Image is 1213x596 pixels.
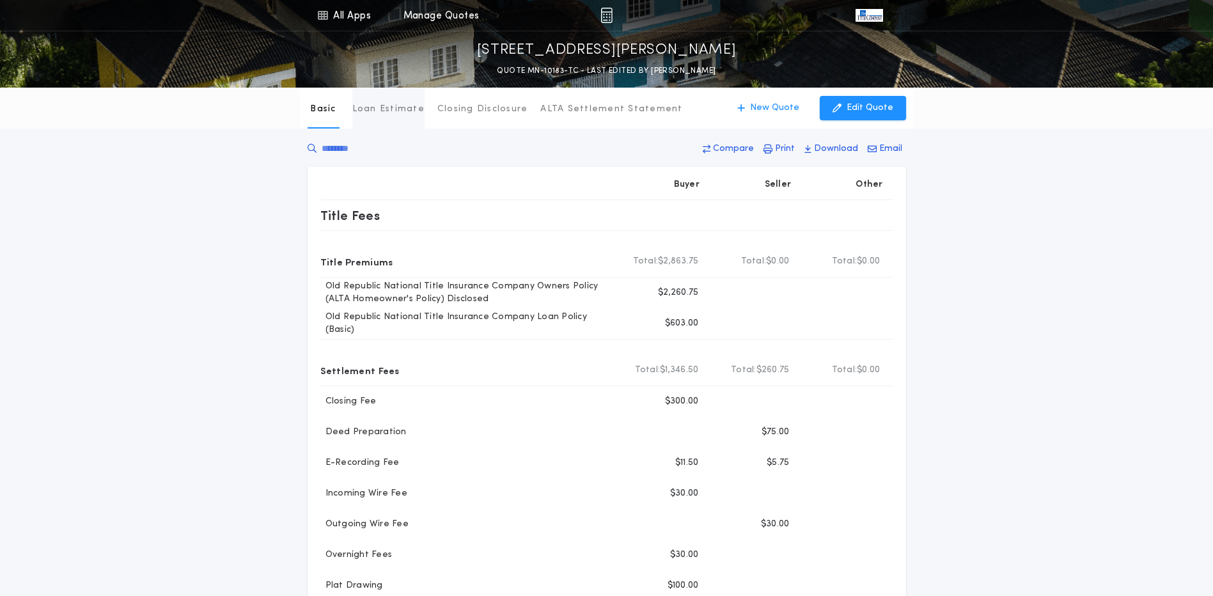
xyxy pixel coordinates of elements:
[320,311,618,336] p: Old Republic National Title Insurance Company Loan Policy (Basic)
[320,487,407,500] p: Incoming Wire Fee
[320,549,393,561] p: Overnight Fees
[761,518,790,531] p: $30.00
[320,457,400,469] p: E-Recording Fee
[731,364,756,377] b: Total:
[801,137,862,161] button: Download
[856,9,882,22] img: vs-icon
[477,40,737,61] p: [STREET_ADDRESS][PERSON_NAME]
[724,96,812,120] button: New Quote
[320,579,383,592] p: Plat Drawing
[766,255,789,268] span: $0.00
[437,103,528,116] p: Closing Disclosure
[856,178,882,191] p: Other
[320,251,393,272] p: Title Premiums
[665,317,699,330] p: $603.00
[864,137,906,161] button: Email
[857,364,880,377] span: $0.00
[762,426,790,439] p: $75.00
[665,395,699,408] p: $300.00
[668,579,699,592] p: $100.00
[713,143,754,155] p: Compare
[674,178,700,191] p: Buyer
[497,65,716,77] p: QUOTE MN-10183-TC - LAST EDITED BY [PERSON_NAME]
[775,143,795,155] p: Print
[670,549,699,561] p: $30.00
[320,280,618,306] p: Old Republic National Title Insurance Company Owners Policy (ALTA Homeowner's Policy) Disclosed
[741,255,767,268] b: Total:
[658,286,698,299] p: $2,260.75
[600,8,613,23] img: img
[675,457,699,469] p: $11.50
[670,487,699,500] p: $30.00
[847,102,893,114] p: Edit Quote
[658,255,698,268] span: $2,863.75
[814,143,858,155] p: Download
[320,518,409,531] p: Outgoing Wire Fee
[857,255,880,268] span: $0.00
[310,103,336,116] p: Basic
[633,255,659,268] b: Total:
[767,457,789,469] p: $5.75
[820,96,906,120] button: Edit Quote
[765,178,792,191] p: Seller
[660,364,698,377] span: $1,346.50
[832,255,857,268] b: Total:
[635,364,661,377] b: Total:
[320,426,407,439] p: Deed Preparation
[750,102,799,114] p: New Quote
[832,364,857,377] b: Total:
[320,205,380,226] p: Title Fees
[699,137,758,161] button: Compare
[352,103,425,116] p: Loan Estimate
[756,364,790,377] span: $260.75
[320,360,400,380] p: Settlement Fees
[760,137,799,161] button: Print
[320,395,377,408] p: Closing Fee
[879,143,902,155] p: Email
[540,103,682,116] p: ALTA Settlement Statement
